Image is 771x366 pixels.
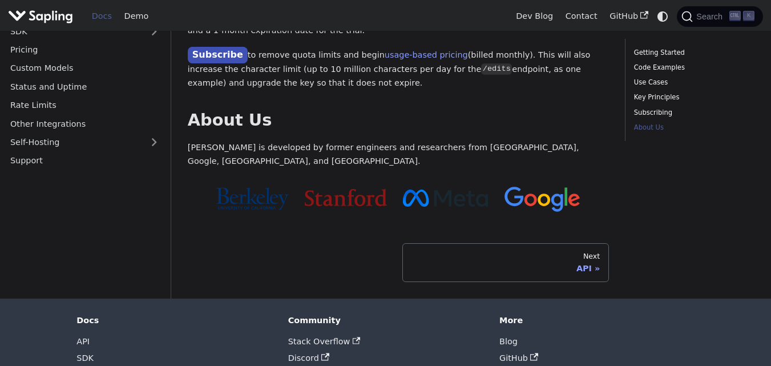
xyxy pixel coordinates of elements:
a: Custom Models [4,60,165,77]
a: Demo [118,7,155,25]
span: Search [693,12,729,21]
div: Community [288,315,483,325]
a: Subscribe [188,47,248,63]
img: Cal [216,187,288,210]
a: Dev Blog [510,7,559,25]
div: Docs [76,315,272,325]
button: Search (Ctrl+K) [677,6,762,27]
a: Status and Uptime [4,78,165,95]
button: Switch between dark and light mode (currently system mode) [655,8,671,25]
img: Meta [403,190,488,207]
a: Discord [288,353,329,363]
button: Expand sidebar category 'SDK' [143,23,165,39]
a: API [76,337,90,346]
div: Next [411,252,600,261]
a: Subscribing [634,107,750,118]
a: Use Cases [634,77,750,88]
nav: Docs pages [188,243,609,282]
div: API [411,263,600,274]
div: More [499,315,695,325]
img: Sapling.ai [8,8,73,25]
a: Pricing [4,42,165,58]
a: GitHub [499,353,538,363]
code: /edits [481,63,512,75]
a: About Us [634,122,750,133]
h2: About Us [188,110,609,131]
a: Self-Hosting [4,134,165,150]
img: Stanford [305,189,386,206]
a: Docs [86,7,118,25]
a: GitHub [603,7,654,25]
a: usage-based pricing [385,50,468,59]
a: Code Examples [634,62,750,73]
a: Sapling.ai [8,8,77,25]
a: Support [4,152,165,169]
kbd: K [743,11,754,21]
a: Blog [499,337,518,346]
p: to remove quota limits and begin (billed monthly). This will also increase the character limit (u... [188,47,609,90]
a: Other Integrations [4,115,165,132]
a: SDK [4,23,143,39]
a: Key Principles [634,92,750,103]
a: Rate Limits [4,97,165,114]
a: SDK [76,353,94,363]
a: Getting Started [634,47,750,58]
p: [PERSON_NAME] is developed by former engineers and researchers from [GEOGRAPHIC_DATA], Google, [G... [188,141,609,168]
img: Google [504,187,580,212]
a: Stack Overflow [288,337,360,346]
a: Contact [559,7,604,25]
a: NextAPI [402,243,609,282]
